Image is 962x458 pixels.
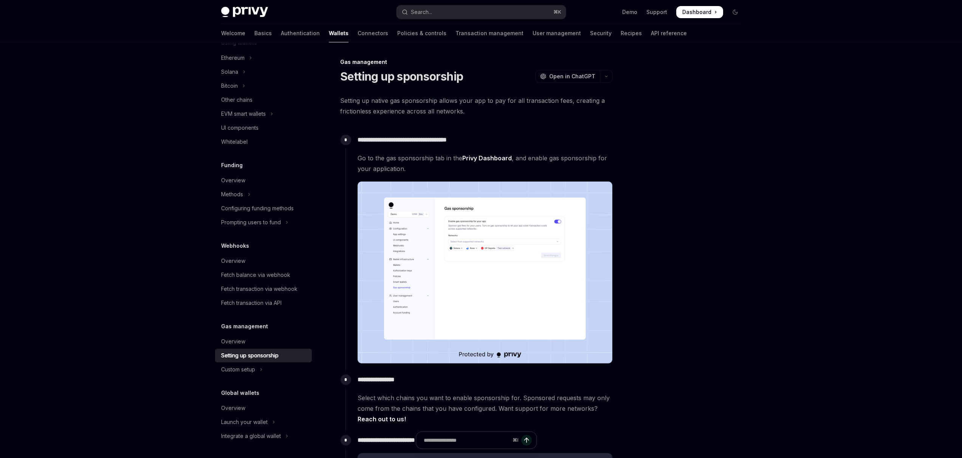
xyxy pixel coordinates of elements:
div: Overview [221,337,245,346]
div: Methods [221,190,243,199]
div: Integrate a global wallet [221,432,281,441]
a: Overview [215,174,312,187]
span: Dashboard [682,8,711,16]
div: Ethereum [221,53,245,62]
button: Toggle Integrate a global wallet section [215,429,312,443]
div: Overview [221,404,245,413]
div: Solana [221,67,238,76]
div: Fetch balance via webhook [221,270,290,279]
a: UI components [215,121,312,135]
a: Recipes [621,24,642,42]
button: Toggle dark mode [729,6,741,18]
a: Configuring funding methods [215,202,312,215]
span: Go to the gas sponsorship tab in the , and enable gas sponsorship for your application. [358,153,612,174]
img: images/gas-sponsorship.png [358,182,612,364]
span: Select which chains you want to enable sponsorship for. Sponsored requests may only come from the... [358,393,612,424]
a: Fetch transaction via webhook [215,282,312,296]
a: Fetch balance via webhook [215,268,312,282]
a: Reach out to us! [358,415,406,423]
button: Toggle Methods section [215,188,312,201]
a: Wallets [329,24,349,42]
div: Launch your wallet [221,418,268,427]
a: Support [646,8,667,16]
span: Setting up native gas sponsorship allows your app to pay for all transaction fees, creating a fri... [340,95,613,116]
div: Gas management [340,58,613,66]
div: Custom setup [221,365,255,374]
button: Toggle Solana section [215,65,312,79]
a: Security [590,24,612,42]
div: Prompting users to fund [221,218,281,227]
a: Whitelabel [215,135,312,149]
button: Toggle Ethereum section [215,51,312,65]
h1: Setting up sponsorship [340,70,463,83]
a: Dashboard [676,6,723,18]
div: Setting up sponsorship [221,351,279,360]
div: Overview [221,256,245,265]
a: User management [533,24,581,42]
div: Whitelabel [221,137,248,146]
div: EVM smart wallets [221,109,266,118]
a: Overview [215,335,312,348]
a: Authentication [281,24,320,42]
a: Basics [254,24,272,42]
h5: Funding [221,161,243,170]
button: Open in ChatGPT [535,70,600,83]
button: Send message [521,435,532,446]
h5: Global wallets [221,388,259,397]
button: Open search [397,5,566,19]
a: Setting up sponsorship [215,349,312,362]
div: Fetch transaction via API [221,298,282,307]
img: dark logo [221,7,268,17]
button: Toggle EVM smart wallets section [215,107,312,121]
input: Ask a question... [424,432,510,449]
div: Search... [411,8,432,17]
div: Configuring funding methods [221,204,294,213]
a: Privy Dashboard [462,154,512,162]
a: Overview [215,254,312,268]
div: Bitcoin [221,81,238,90]
span: ⌘ K [553,9,561,15]
a: Transaction management [455,24,524,42]
div: UI components [221,123,259,132]
button: Toggle Bitcoin section [215,79,312,93]
a: Connectors [358,24,388,42]
a: Overview [215,401,312,415]
h5: Gas management [221,322,268,331]
button: Toggle Launch your wallet section [215,415,312,429]
button: Toggle Prompting users to fund section [215,216,312,229]
h5: Webhooks [221,241,249,250]
a: Other chains [215,93,312,107]
a: Welcome [221,24,245,42]
button: Toggle Custom setup section [215,363,312,376]
a: Demo [622,8,637,16]
a: Policies & controls [397,24,446,42]
div: Other chains [221,95,253,104]
div: Fetch transaction via webhook [221,284,297,293]
a: Fetch transaction via API [215,296,312,310]
div: Overview [221,176,245,185]
a: API reference [651,24,687,42]
span: Open in ChatGPT [549,73,595,80]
